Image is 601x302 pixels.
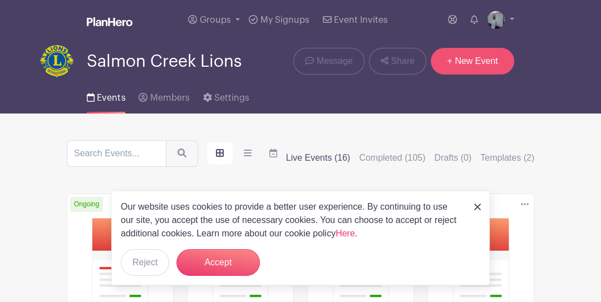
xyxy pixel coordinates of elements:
[359,151,425,165] label: Completed (105)
[431,48,514,75] a: + New Event
[286,151,351,165] label: Live Events (16)
[480,151,534,165] label: Templates (2)
[214,93,249,102] span: Settings
[334,16,388,24] span: Event Invites
[176,249,260,276] button: Accept
[121,200,462,240] p: Our website uses cookies to provide a better user experience. By continuing to use our site, you ...
[293,48,364,75] a: Message
[369,48,426,75] a: Share
[40,44,73,78] img: lionlogo400-e1522268415706.png
[207,142,286,165] div: order and view
[139,78,189,113] a: Members
[87,52,242,71] span: Salmon Creek Lions
[487,11,505,29] img: image(4).jpg
[317,55,353,68] span: Message
[260,16,309,24] span: My Signups
[97,93,125,102] span: Events
[87,78,125,113] a: Events
[286,151,534,165] div: filters
[336,229,355,238] a: Here
[391,55,415,68] span: Share
[121,249,169,276] button: Reject
[67,140,166,167] input: Search Events...
[203,78,249,113] a: Settings
[474,204,481,210] img: close_button-5f87c8562297e5c2d7936805f587ecaba9071eb48480494691a3f1689db116b3.svg
[200,16,231,24] span: Groups
[150,93,190,102] span: Members
[434,151,471,165] label: Drafts (0)
[87,17,132,26] img: logo_white-6c42ec7e38ccf1d336a20a19083b03d10ae64f83f12c07503d8b9e83406b4c7d.svg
